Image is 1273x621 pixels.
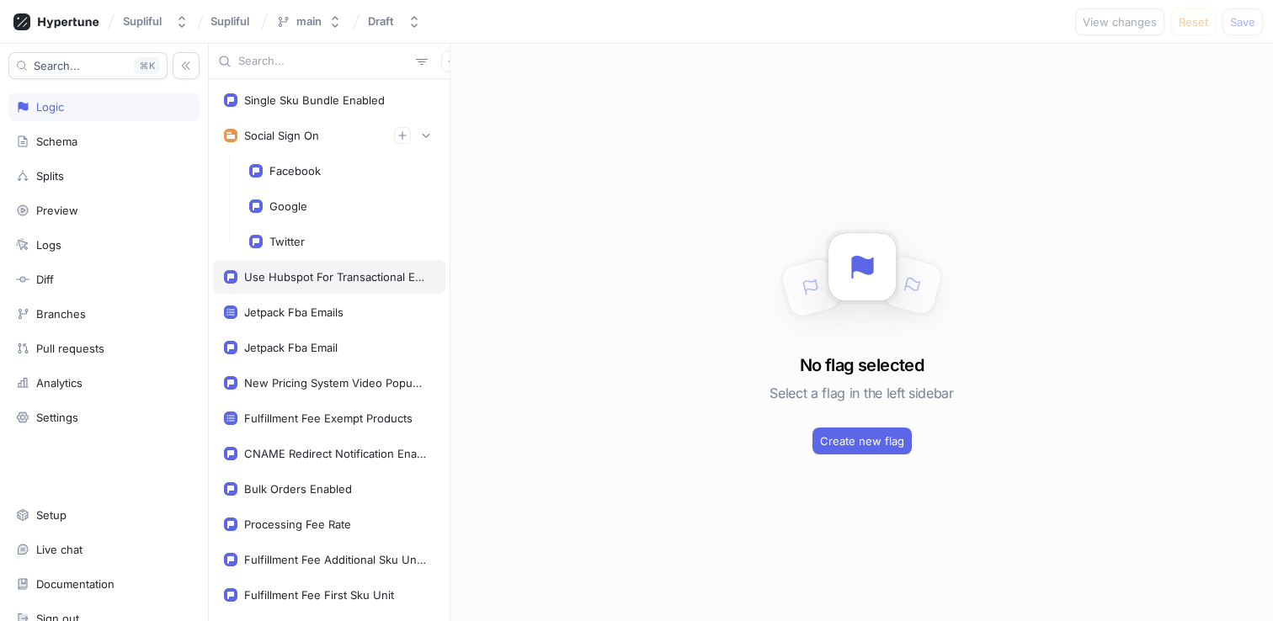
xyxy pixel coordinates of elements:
span: Save [1230,17,1255,27]
input: Search... [238,53,409,70]
div: main [296,14,322,29]
div: Google [269,199,307,213]
div: Logs [36,238,61,252]
div: Single Sku Bundle Enabled [244,93,385,107]
div: Logic [36,100,64,114]
div: Facebook [269,164,321,178]
div: Diff [36,273,54,286]
div: Preview [36,204,78,217]
button: View changes [1075,8,1164,35]
button: Search...K [8,52,168,79]
button: Create new flag [812,427,912,454]
div: Supliful [123,14,162,29]
h5: Select a flag in the left sidebar [770,378,953,408]
button: Supliful [116,8,195,35]
div: New Pricing System Video Popup Enabled [244,376,428,390]
span: Search... [34,61,80,71]
h3: No flag selected [800,353,924,378]
div: Documentation [36,577,115,591]
div: Setup [36,508,67,522]
div: Settings [36,411,78,424]
span: Create new flag [820,436,904,446]
div: Analytics [36,376,83,390]
div: Twitter [269,235,305,248]
div: Fulfillment Fee Additional Sku Units [244,553,428,566]
button: Save [1222,8,1263,35]
a: Documentation [8,570,200,598]
div: Pull requests [36,342,104,355]
span: View changes [1083,17,1157,27]
button: main [269,8,349,35]
div: CNAME Redirect Notification Enabled [244,447,428,460]
div: Jetpack Fba Emails [244,305,344,319]
div: Bulk Orders Enabled [244,482,352,496]
div: Social Sign On [244,129,319,142]
button: Draft [361,8,428,35]
div: Schema [36,135,77,148]
div: Draft [368,14,394,29]
div: Use Hubspot For Transactional Emails [244,270,428,284]
span: Reset [1179,17,1208,27]
div: Live chat [36,543,83,556]
span: Supliful [210,15,249,27]
div: Fulfillment Fee Exempt Products [244,411,413,425]
div: Processing Fee Rate [244,517,351,531]
div: Jetpack Fba Email [244,341,338,354]
div: Fulfillment Fee First Sku Unit [244,588,394,602]
button: Reset [1171,8,1216,35]
div: K [134,57,160,74]
div: Splits [36,169,64,183]
div: Branches [36,307,86,321]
